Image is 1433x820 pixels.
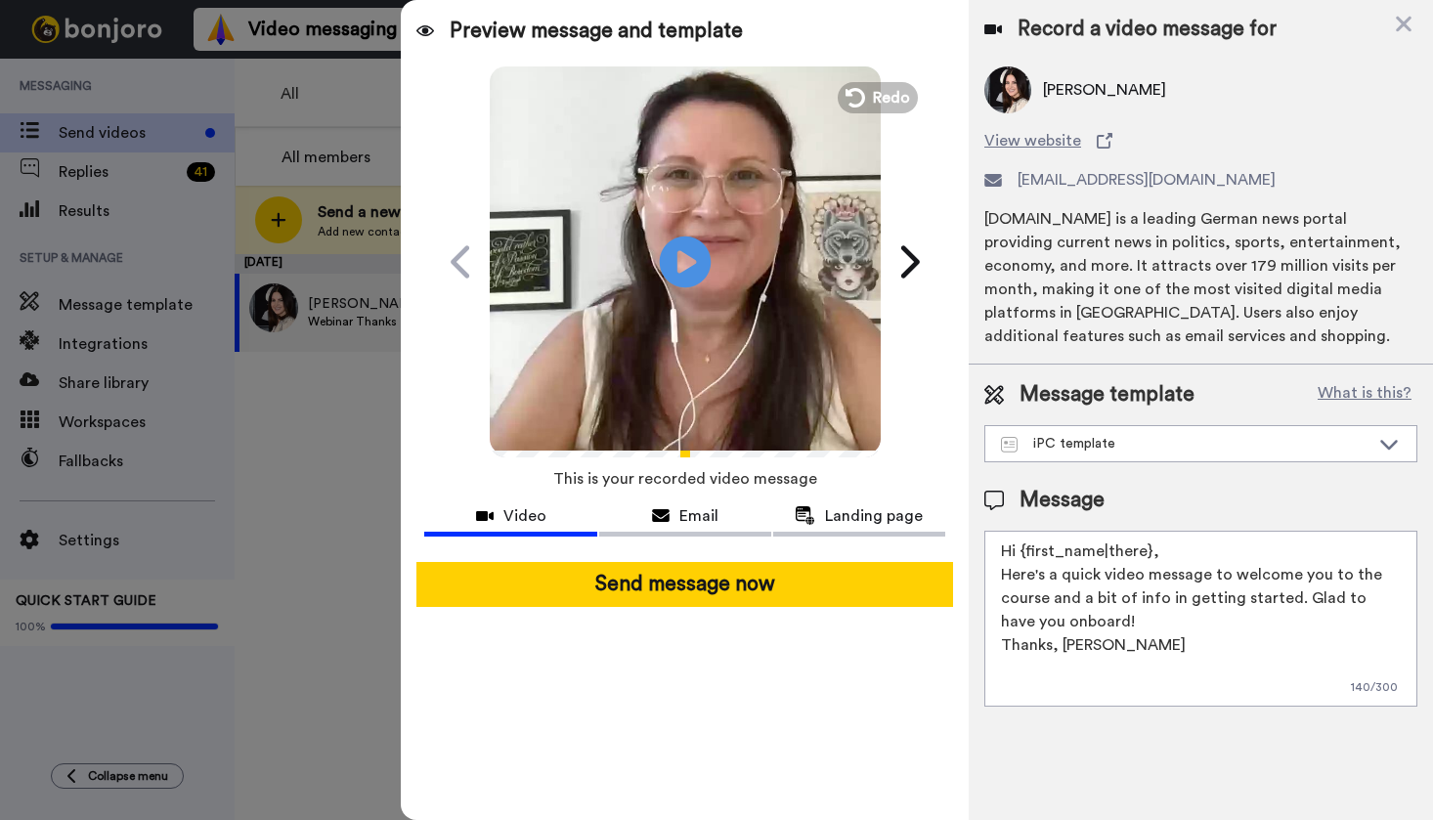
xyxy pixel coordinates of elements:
[984,129,1081,152] span: View website
[416,562,953,607] button: Send message now
[1001,437,1018,453] img: Message-temps.svg
[1312,380,1417,410] button: What is this?
[1018,168,1276,192] span: [EMAIL_ADDRESS][DOMAIN_NAME]
[825,504,923,528] span: Landing page
[1020,380,1194,410] span: Message template
[503,504,546,528] span: Video
[679,504,718,528] span: Email
[984,531,1417,707] textarea: Hi {first_name|there}, Here's a quick video message to welcome you to the course and a bit of inf...
[984,129,1417,152] a: View website
[1001,434,1369,453] div: iPC template
[1020,486,1105,515] span: Message
[984,207,1417,348] div: [DOMAIN_NAME] is a leading German news portal providing current news in politics, sports, enterta...
[553,457,817,500] span: This is your recorded video message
